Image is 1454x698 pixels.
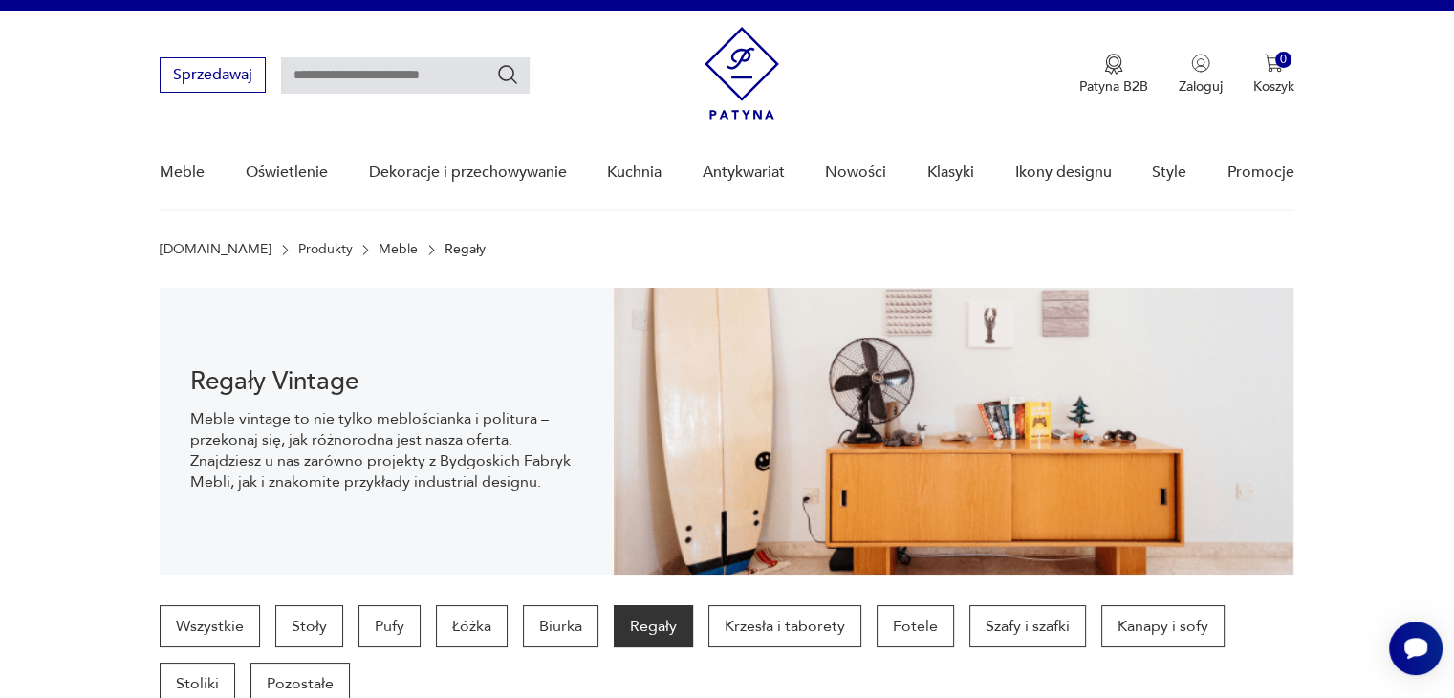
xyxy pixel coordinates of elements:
[298,242,353,257] a: Produkty
[1179,77,1223,96] p: Zaloguj
[368,136,566,209] a: Dekoracje i przechowywanie
[523,605,598,647] a: Biurka
[246,136,328,209] a: Oświetlenie
[379,242,418,257] a: Meble
[496,63,519,86] button: Szukaj
[1275,52,1291,68] div: 0
[607,136,662,209] a: Kuchnia
[877,605,954,647] a: Fotele
[160,605,260,647] a: Wszystkie
[275,605,343,647] a: Stoły
[969,605,1086,647] a: Szafy i szafki
[190,370,583,393] h1: Regały Vintage
[1079,54,1148,96] button: Patyna B2B
[1227,136,1294,209] a: Promocje
[614,605,693,647] a: Regały
[1014,136,1111,209] a: Ikony designu
[1253,54,1294,96] button: 0Koszyk
[703,136,785,209] a: Antykwariat
[614,288,1294,575] img: dff48e7735fce9207bfd6a1aaa639af4.png
[705,27,779,120] img: Patyna - sklep z meblami i dekoracjami vintage
[1104,54,1123,75] img: Ikona medalu
[1253,77,1294,96] p: Koszyk
[1101,605,1225,647] a: Kanapy i sofy
[436,605,508,647] a: Łóżka
[358,605,421,647] a: Pufy
[927,136,974,209] a: Klasyki
[1152,136,1186,209] a: Style
[708,605,861,647] a: Krzesła i taborety
[160,242,271,257] a: [DOMAIN_NAME]
[1079,54,1148,96] a: Ikona medaluPatyna B2B
[445,242,486,257] p: Regały
[825,136,886,209] a: Nowości
[1389,622,1443,675] iframe: Smartsupp widget button
[1079,77,1148,96] p: Patyna B2B
[160,136,205,209] a: Meble
[160,57,266,93] button: Sprzedawaj
[1179,54,1223,96] button: Zaloguj
[190,408,583,492] p: Meble vintage to nie tylko meblościanka i politura – przekonaj się, jak różnorodna jest nasza ofe...
[160,70,266,83] a: Sprzedawaj
[1264,54,1283,73] img: Ikona koszyka
[1191,54,1210,73] img: Ikonka użytkownika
